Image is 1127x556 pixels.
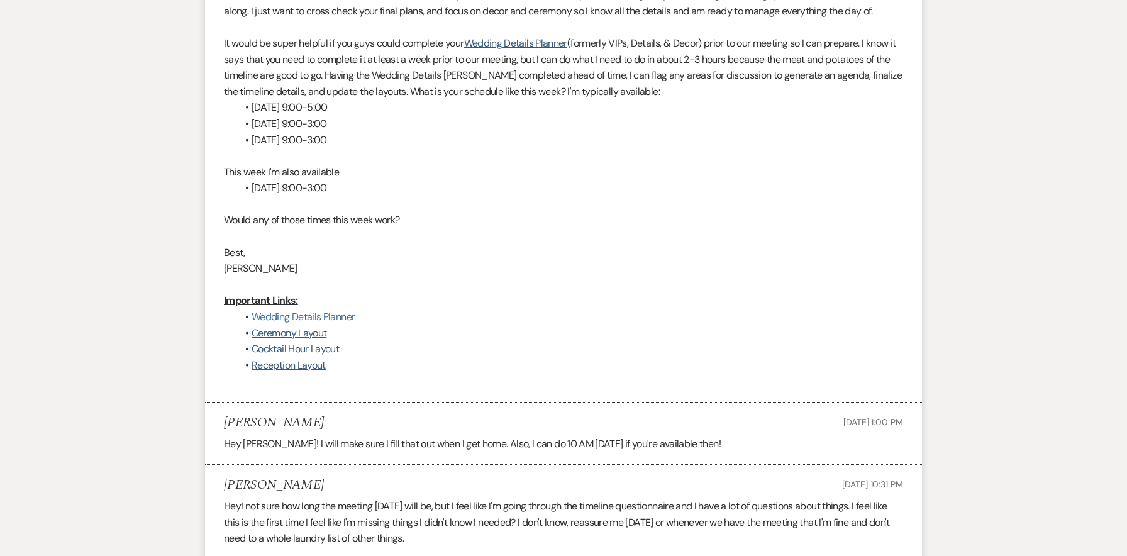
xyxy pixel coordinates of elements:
a: Wedding Details Planner [464,36,567,50]
span: [DATE] 1:00 PM [843,416,903,428]
li: [DATE] 9:00-3:00 [236,180,903,196]
p: Hey! not sure how long the meeting [DATE] will be, but I feel like I'm going through the timeline... [224,498,903,547]
li: [DATE] 9:00-5:00 [236,99,903,116]
p: Would any of those times this week work? [224,212,903,228]
li: [DATE] 9:00-3:00 [236,132,903,148]
h5: [PERSON_NAME] [224,415,324,431]
p: It would be super helpful if you guys could complete your (formerly VIPs, Details, & Decor) prior... [224,35,903,99]
p: Best, [224,245,903,261]
li: [DATE] 9:00-3:00 [236,116,903,132]
p: This week I'm also available [224,164,903,181]
h5: [PERSON_NAME] [224,477,324,493]
a: Ceremony Layout [252,326,326,340]
span: [DATE] 10:31 PM [842,479,903,490]
a: Wedding Details Planner [252,310,355,323]
p: [PERSON_NAME] [224,260,903,277]
u: Important Links: [224,294,298,307]
a: Reception Layout [252,359,326,372]
a: Cocktail Hour Layout [252,342,339,355]
p: Hey [PERSON_NAME]! I will make sure I fill that out when I get home. Also, I can do 10 AM [DATE] ... [224,436,903,452]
